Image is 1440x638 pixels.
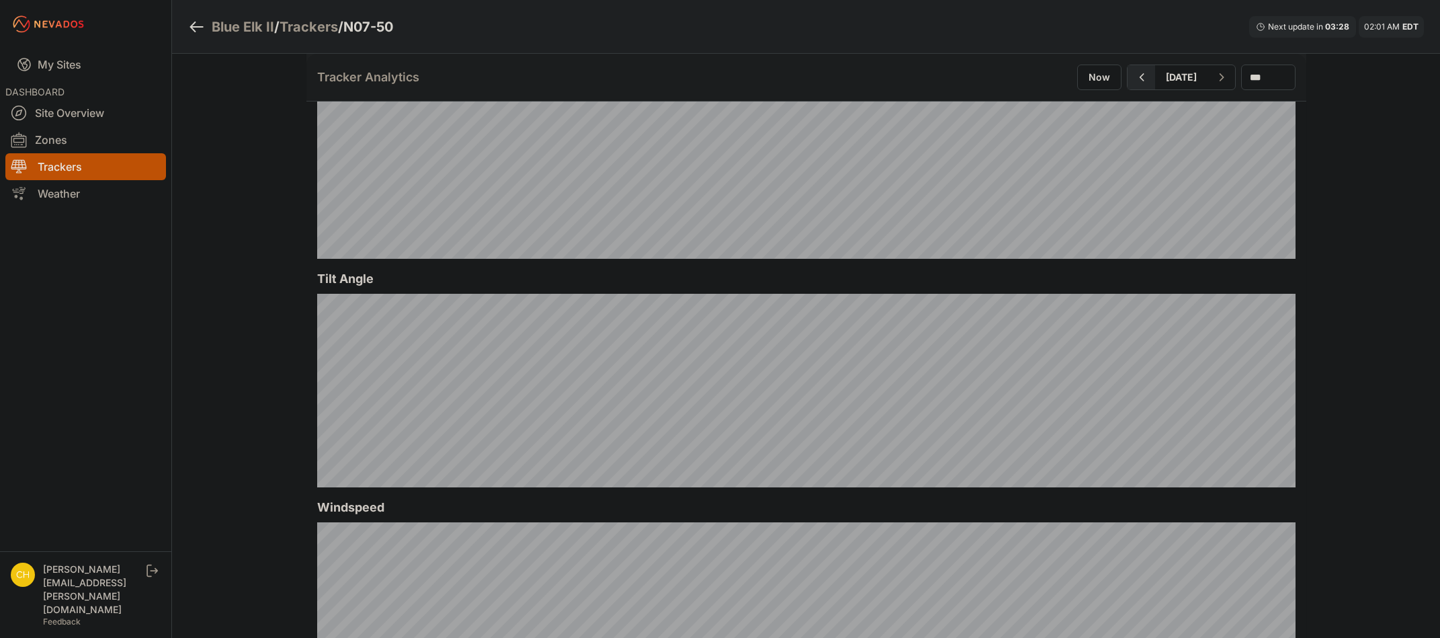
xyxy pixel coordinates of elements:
a: Zones [5,126,166,153]
button: [DATE] [1155,65,1208,89]
a: My Sites [5,48,166,81]
a: Trackers [280,17,338,36]
nav: Breadcrumb [188,9,393,44]
span: DASHBOARD [5,86,65,97]
h3: N07-50 [343,17,393,36]
a: Blue Elk II [212,17,274,36]
h2: Tilt Angle [317,270,1296,288]
button: Now [1077,65,1121,90]
h2: Windspeed [317,498,1296,517]
a: Feedback [43,616,81,627]
span: / [274,17,280,36]
span: Next update in [1268,22,1323,32]
a: Weather [5,180,166,207]
span: EDT [1402,22,1418,32]
a: Trackers [5,153,166,180]
a: Site Overview [5,99,166,126]
div: [PERSON_NAME][EMAIL_ADDRESS][PERSON_NAME][DOMAIN_NAME] [43,563,144,616]
span: / [338,17,343,36]
span: 02:01 AM [1364,22,1400,32]
img: Nevados [11,13,86,35]
h2: Tracker Analytics [317,68,419,87]
img: chris.young@nevados.solar [11,563,35,587]
div: 03 : 28 [1325,22,1349,32]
